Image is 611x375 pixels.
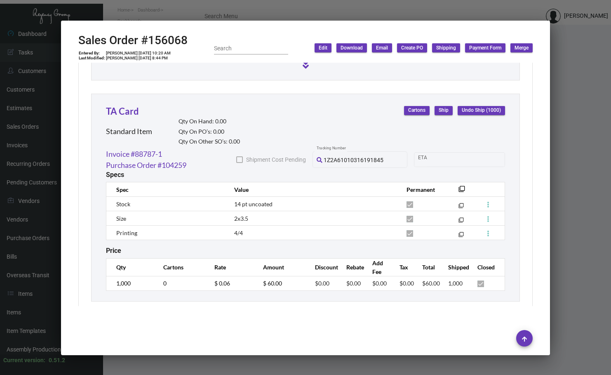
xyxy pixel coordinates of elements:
input: Start date [418,156,444,163]
div: Current version: [3,356,45,365]
button: Email [372,43,392,52]
td: [PERSON_NAME] [DATE] 8:44 PM [106,56,171,61]
th: Discount [307,258,338,276]
th: Add Fee [364,258,391,276]
span: 2x3.5 [234,215,248,222]
td: [PERSON_NAME] [DATE] 10:20 AM [106,51,171,56]
span: Download [341,45,363,52]
button: Edit [315,43,331,52]
span: Create PO [401,45,423,52]
h2: Specs [106,171,124,179]
th: Shipped [440,258,469,276]
th: Qty [106,258,155,276]
h2: Qty On PO’s: 0.00 [179,128,240,135]
span: $0.00 [346,280,361,287]
span: Email [376,45,388,52]
span: 1,000 [448,280,463,287]
th: Tax [391,258,414,276]
span: 14 pt uncoated [234,200,273,208]
span: Printing [116,229,137,236]
span: Edit [319,45,327,52]
h2: Sales Order #156068 [78,33,188,47]
th: Rebate [338,258,364,276]
span: Ship [439,107,449,114]
span: Payment Form [469,45,501,52]
h2: Price [106,247,121,255]
button: Download [336,43,367,52]
button: Cartons [404,106,430,115]
h2: Standard Item [106,127,152,136]
h2: Qty On Hand: 0.00 [179,118,240,125]
mat-icon: filter_none [458,233,464,239]
span: Cartons [408,107,425,114]
th: Amount [255,258,306,276]
mat-icon: filter_none [458,219,464,224]
span: $60.00 [422,280,440,287]
mat-icon: filter_none [458,188,465,195]
th: Cartons [155,258,207,276]
span: $0.00 [315,280,329,287]
th: Total [414,258,440,276]
mat-icon: filter_none [458,205,464,210]
span: $0.00 [372,280,387,287]
span: Size [116,215,126,222]
a: TA Card [106,106,139,117]
button: Ship [435,106,453,115]
th: Spec [106,182,226,197]
span: Shipment Cost Pending [246,155,306,165]
span: Merge [515,45,529,52]
span: Undo Ship (1000) [462,107,501,114]
span: $0.00 [399,280,414,287]
td: Last Modified: [78,56,106,61]
button: Merge [510,43,533,52]
button: Shipping [432,43,460,52]
span: Shipping [436,45,456,52]
th: Permanent [398,182,446,197]
th: Rate [206,258,255,276]
h2: Qty On Other SO’s: 0.00 [179,138,240,145]
span: 1Z2A61010316191845 [324,157,383,163]
th: Closed [469,258,505,276]
span: Stock [116,200,130,208]
th: Value [226,182,398,197]
button: Undo Ship (1000) [458,106,505,115]
button: Create PO [397,43,427,52]
input: End date [451,156,490,163]
a: Purchase Order #104259 [106,160,186,171]
td: Entered By: [78,51,106,56]
a: Invoice #88787-1 [106,149,162,160]
button: Payment Form [465,43,505,52]
span: 4/4 [234,229,243,236]
div: 0.51.2 [49,356,65,365]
